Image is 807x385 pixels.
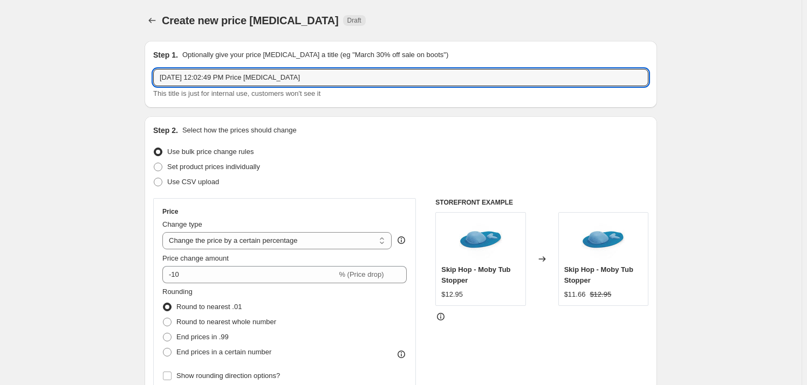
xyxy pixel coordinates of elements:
[153,50,178,60] h2: Step 1.
[339,270,384,278] span: % (Price drop)
[162,220,202,228] span: Change type
[162,254,229,262] span: Price change amount
[176,303,242,311] span: Round to nearest .01
[176,372,280,380] span: Show rounding direction options?
[153,89,320,97] span: This title is just for internal use, customers won't see it
[167,163,260,171] span: Set product prices individually
[153,69,648,86] input: 30% off holiday sale
[582,218,625,261] img: skip-hop-moby-tub-stopper-31223397259_80x.jpg
[441,265,510,284] span: Skip Hop - Moby Tub Stopper
[182,125,297,136] p: Select how the prices should change
[435,198,648,207] h6: STOREFRONT EXAMPLE
[153,125,178,136] h2: Step 2.
[167,178,219,186] span: Use CSV upload
[347,16,361,25] span: Draft
[176,333,229,341] span: End prices in .99
[590,289,611,300] strike: $12.95
[145,13,160,28] button: Price change jobs
[167,148,254,156] span: Use bulk price change rules
[162,266,337,283] input: -15
[162,15,339,26] span: Create new price [MEDICAL_DATA]
[441,289,463,300] div: $12.95
[564,265,633,284] span: Skip Hop - Moby Tub Stopper
[176,348,271,356] span: End prices in a certain number
[564,289,586,300] div: $11.66
[459,218,502,261] img: skip-hop-moby-tub-stopper-31223397259_80x.jpg
[396,235,407,246] div: help
[162,207,178,216] h3: Price
[176,318,276,326] span: Round to nearest whole number
[182,50,448,60] p: Optionally give your price [MEDICAL_DATA] a title (eg "March 30% off sale on boots")
[162,288,193,296] span: Rounding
